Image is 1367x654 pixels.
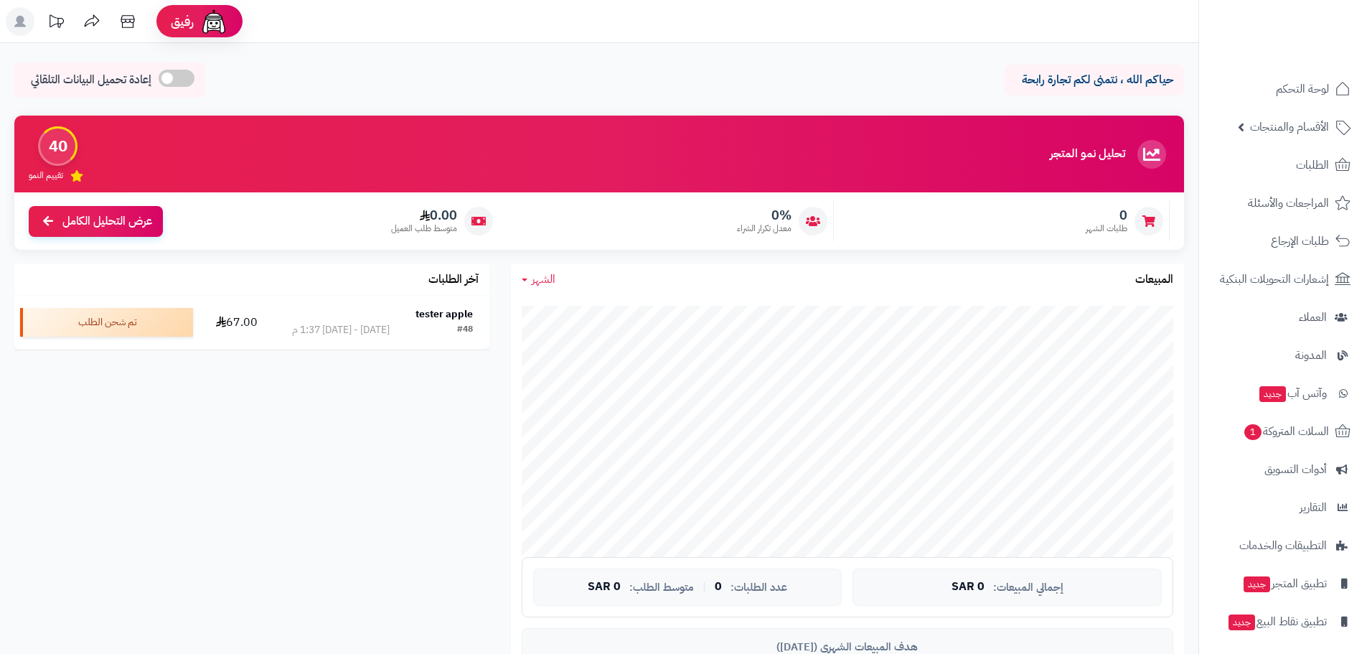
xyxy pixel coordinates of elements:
[1296,155,1329,175] span: الطلبات
[391,223,457,235] span: متوسط طلب العميل
[1295,345,1327,365] span: المدونة
[715,581,722,594] span: 0
[1276,79,1329,99] span: لوحة التحكم
[62,213,152,230] span: عرض التحليل الكامل
[731,581,787,594] span: عدد الطلبات:
[1208,490,1358,525] a: التقارير
[1264,459,1327,480] span: أدوات التسويق
[1208,300,1358,335] a: العملاء
[20,308,193,337] div: تم شحن الطلب
[1208,148,1358,182] a: الطلبات
[952,581,985,594] span: 0 SAR
[1208,414,1358,449] a: السلات المتروكة1
[1015,72,1173,88] p: حياكم الله ، نتمنى لكم تجارة رابحة
[993,581,1063,594] span: إجمالي المبيعات:
[703,581,706,592] span: |
[1208,452,1358,487] a: أدوات التسويق
[1227,612,1327,632] span: تطبيق نقاط البيع
[737,207,791,223] span: 0%
[1244,424,1262,440] span: 1
[1208,224,1358,258] a: طلبات الإرجاع
[1300,497,1327,518] span: التقارير
[737,223,791,235] span: معدل تكرار الشراء
[1271,231,1329,251] span: طلبات الإرجاع
[29,206,163,237] a: عرض التحليل الكامل
[1258,383,1327,403] span: وآتس آب
[391,207,457,223] span: 0.00
[1208,262,1358,296] a: إشعارات التحويلات البنكية
[1242,574,1327,594] span: تطبيق المتجر
[629,581,694,594] span: متوسط الطلب:
[1229,615,1255,630] span: جديد
[29,169,63,182] span: تقييم النمو
[1208,338,1358,373] a: المدونة
[1050,148,1125,161] h3: تحليل نمو المتجر
[532,271,555,288] span: الشهر
[31,72,151,88] span: إعادة تحميل البيانات التلقائي
[1086,207,1127,223] span: 0
[457,323,473,337] div: #48
[1208,528,1358,563] a: التطبيقات والخدمات
[292,323,390,337] div: [DATE] - [DATE] 1:37 م
[1208,186,1358,220] a: المراجعات والأسئلة
[1248,193,1329,213] span: المراجعات والأسئلة
[522,271,555,288] a: الشهر
[171,13,194,30] span: رفيق
[1135,274,1173,286] h3: المبيعات
[415,307,473,322] strong: tester apple
[1208,604,1358,639] a: تطبيق نقاط البيعجديد
[1208,376,1358,411] a: وآتس آبجديد
[1243,421,1329,442] span: السلات المتروكة
[428,274,479,286] h3: آخر الطلبات
[199,296,276,349] td: 67.00
[199,7,228,36] img: ai-face.png
[38,7,74,39] a: تحديثات المنصة
[1250,117,1329,137] span: الأقسام والمنتجات
[1239,536,1327,556] span: التطبيقات والخدمات
[1220,269,1329,289] span: إشعارات التحويلات البنكية
[1299,307,1327,327] span: العملاء
[1208,72,1358,106] a: لوحة التحكم
[1208,566,1358,601] a: تطبيق المتجرجديد
[588,581,621,594] span: 0 SAR
[1259,386,1286,402] span: جديد
[1086,223,1127,235] span: طلبات الشهر
[1244,576,1270,592] span: جديد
